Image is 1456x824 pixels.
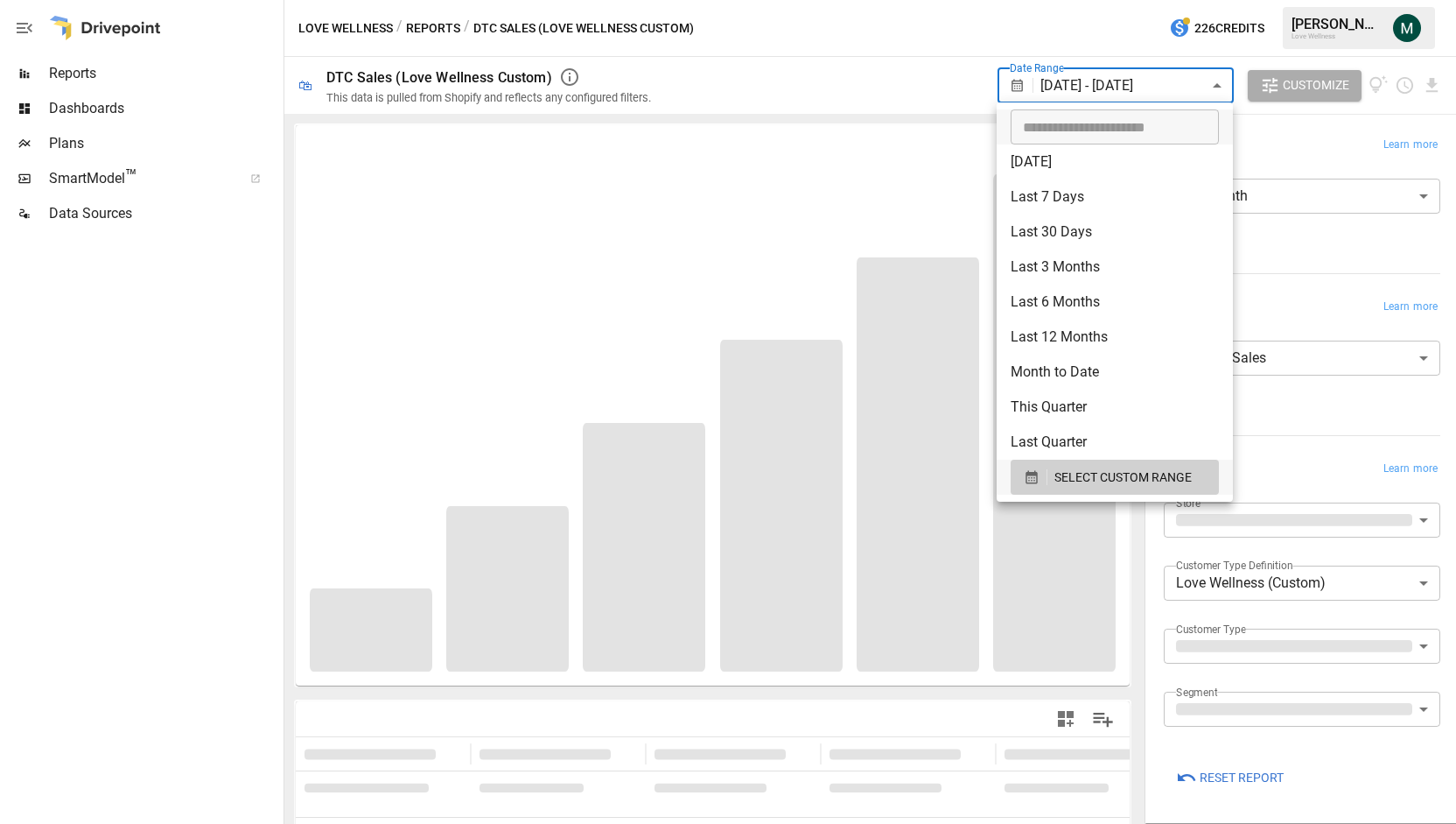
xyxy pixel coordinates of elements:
li: Last 7 Days [997,180,1233,215]
li: Last 3 Months [997,250,1233,285]
li: [DATE] [997,144,1233,180]
span: SELECT CUSTOM RANGE [1054,467,1192,489]
li: Last Quarter [997,425,1233,460]
li: Last 12 Months [997,320,1233,355]
li: Month to Date [997,355,1233,390]
button: SELECT CUSTOM RANGE [1011,460,1219,495]
li: Last 30 Days [997,215,1233,250]
li: Last 6 Months [997,285,1233,320]
li: This Quarter [997,390,1233,425]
